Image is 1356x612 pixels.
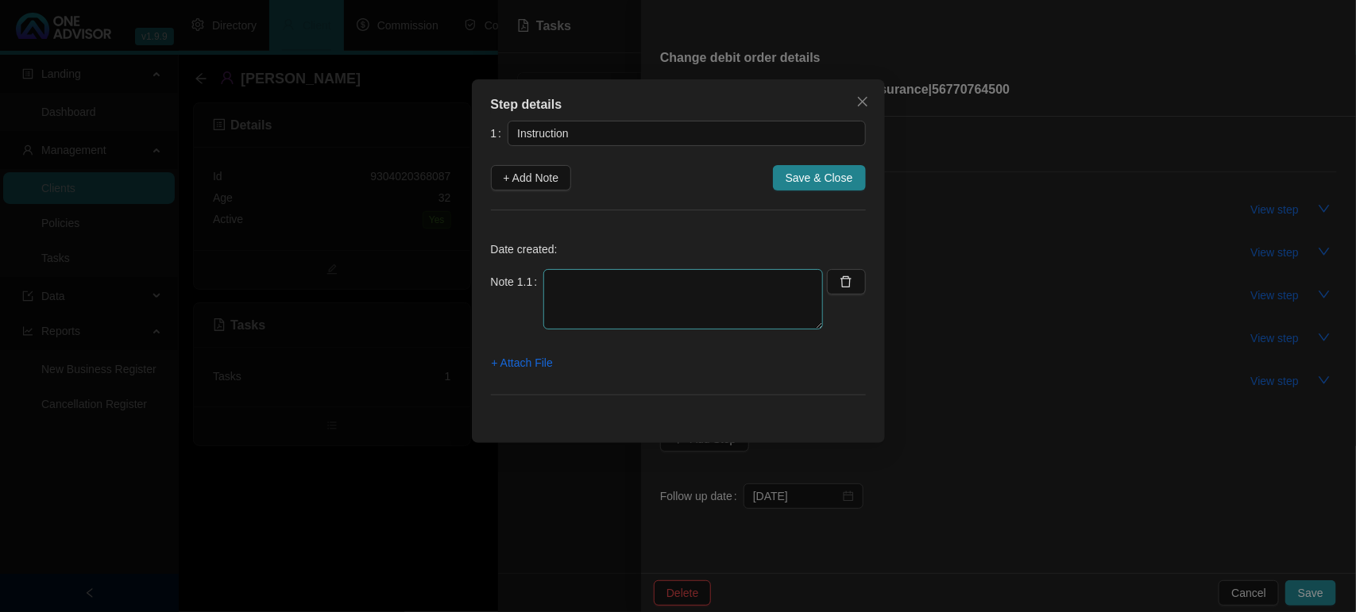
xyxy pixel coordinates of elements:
[492,354,553,371] span: + Attach File
[786,169,853,187] span: Save & Close
[491,269,544,294] label: Note 1.1
[491,165,572,191] button: + Add Note
[773,165,866,191] button: Save & Close
[504,169,559,187] span: + Add Note
[856,95,869,108] span: close
[850,89,875,114] button: Close
[491,350,554,375] button: + Attach File
[491,121,508,146] label: 1
[491,95,866,114] div: Step details
[491,241,866,258] p: Date created:
[840,275,852,288] span: delete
